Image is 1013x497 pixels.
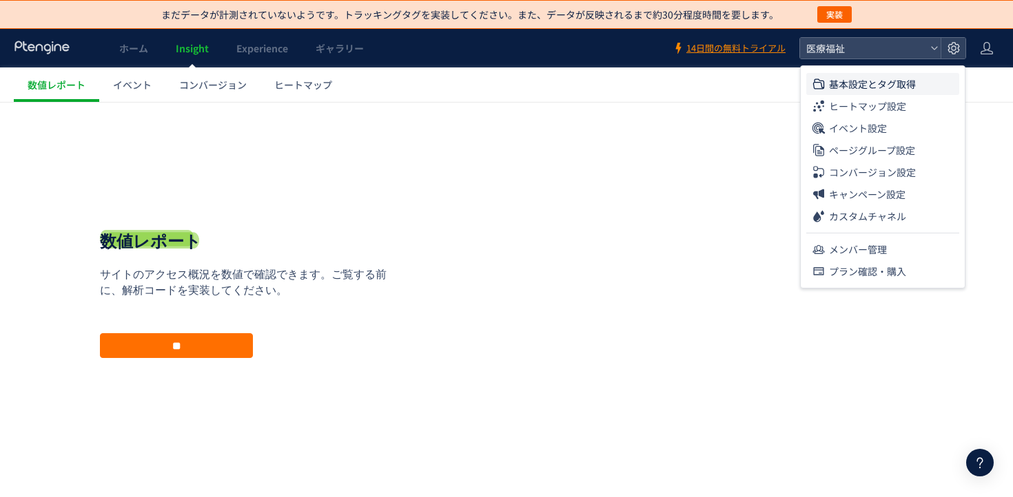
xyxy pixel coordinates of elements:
[829,139,915,161] span: ページグループ設定
[686,42,786,55] span: 14日間の無料トライアル
[316,41,364,55] span: ギャラリー
[100,128,201,151] h1: 数値レポート
[829,260,906,282] span: プラン確認・購入
[119,41,148,55] span: ホーム
[826,6,843,23] span: 実装
[829,161,916,183] span: コンバージョン設定
[829,73,916,95] span: 基本設定とタグ取得
[829,205,906,227] span: カスタムチャネル
[179,78,247,92] span: コンバージョン
[28,78,85,92] span: 数値レポート
[829,95,906,117] span: ヒートマップ設定
[673,42,786,55] a: 14日間の無料トライアル
[802,38,925,59] span: 医療福祉
[176,41,209,55] span: Insight
[161,8,779,21] p: まだデータが計測されていないようです。トラッキングタグを実装してください。また、データが反映されるまで約30分程度時間を要します。
[829,238,887,260] span: メンバー管理
[100,165,396,197] p: サイトのアクセス概況を数値で確認できます。ご覧する前に、解析コードを実装してください。
[113,78,152,92] span: イベント
[829,183,905,205] span: キャンペーン設定
[274,78,332,92] span: ヒートマップ
[236,41,288,55] span: Experience
[829,117,887,139] span: イベント設定
[817,6,852,23] button: 実装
